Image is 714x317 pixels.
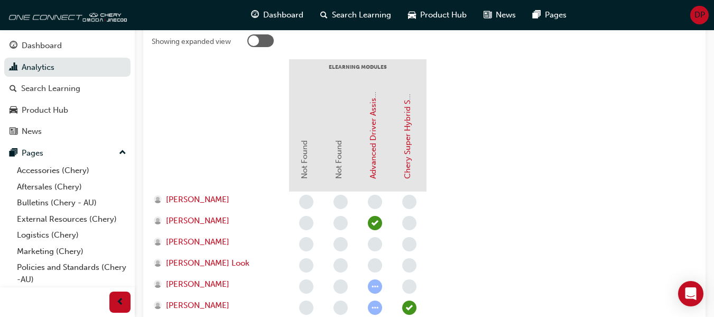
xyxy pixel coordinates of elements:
span: news-icon [10,127,17,137]
span: learningRecordVerb_NONE-icon [299,301,313,315]
span: learningRecordVerb_NONE-icon [333,216,348,230]
div: Search Learning [21,83,80,95]
img: oneconnect [5,4,127,25]
a: Search Learning [4,79,131,98]
span: [PERSON_NAME] [166,300,229,312]
span: learningRecordVerb_PASS-icon [368,216,382,230]
span: pages-icon [533,8,541,22]
span: guage-icon [10,41,17,51]
div: Showing expanded view [152,37,231,47]
span: [PERSON_NAME] [166,236,229,248]
span: Not Found [300,140,309,179]
span: search-icon [10,84,17,94]
div: eLearning Modules [289,59,426,86]
a: [PERSON_NAME] [154,278,279,291]
a: [PERSON_NAME] [154,215,279,227]
a: Dashboard [4,36,131,56]
div: Open Intercom Messenger [678,281,703,306]
a: Accessories (Chery) [13,162,131,179]
span: car-icon [10,106,17,115]
span: learningRecordVerb_NONE-icon [368,258,382,273]
span: Search Learning [332,9,391,21]
span: learningRecordVerb_NONE-icon [299,258,313,273]
a: Advanced Driver Assist Systems (ADAS) - Chery [368,6,378,179]
a: news-iconNews [475,4,524,26]
a: Marketing (Chery) [13,243,131,260]
a: pages-iconPages [524,4,575,26]
span: [PERSON_NAME] [166,215,229,227]
a: [PERSON_NAME] [154,300,279,312]
span: Not Found [334,140,344,179]
span: learningRecordVerb_NONE-icon [299,216,313,230]
div: Dashboard [22,40,62,52]
span: [PERSON_NAME] [166,278,229,291]
span: prev-icon [116,296,124,309]
span: learningRecordVerb_NONE-icon [402,237,416,251]
span: learningRecordVerb_NONE-icon [402,258,416,273]
span: learningRecordVerb_NONE-icon [299,279,313,294]
span: learningRecordVerb_ATTEMPT-icon [368,279,382,294]
a: Product Hub [4,101,131,120]
span: [PERSON_NAME] Look [166,257,249,269]
span: DP [694,9,705,21]
span: learningRecordVerb_PASS-icon [402,301,416,315]
span: [PERSON_NAME] [166,194,229,206]
span: learningRecordVerb_NONE-icon [333,237,348,251]
a: car-iconProduct Hub [400,4,475,26]
a: Aftersales (Chery) [13,179,131,195]
span: up-icon [119,146,126,160]
span: learningRecordVerb_NONE-icon [368,195,382,209]
span: guage-icon [251,8,259,22]
a: External Resources (Chery) [13,211,131,228]
button: Pages [4,143,131,163]
span: learningRecordVerb_ATTEMPT-icon [368,301,382,315]
a: [PERSON_NAME] [154,194,279,206]
span: news-icon [484,8,492,22]
span: learningRecordVerb_NONE-icon [333,279,348,294]
span: chart-icon [10,63,17,73]
div: News [22,125,42,138]
span: learningRecordVerb_NONE-icon [333,258,348,273]
span: News [496,9,516,21]
a: [PERSON_NAME] Look [154,257,279,269]
span: learningRecordVerb_NONE-icon [368,237,382,251]
span: car-icon [408,8,416,22]
span: Pages [545,9,567,21]
span: pages-icon [10,149,17,158]
span: learningRecordVerb_NONE-icon [402,216,416,230]
span: Dashboard [263,9,303,21]
a: guage-iconDashboard [243,4,312,26]
button: DashboardAnalyticsSearch LearningProduct HubNews [4,34,131,143]
div: Pages [22,147,43,159]
span: learningRecordVerb_NONE-icon [402,195,416,209]
a: Bulletins (Chery - AU) [13,195,131,211]
span: learningRecordVerb_NONE-icon [299,237,313,251]
a: Chery Super Hybrid System (CSH) [403,55,412,179]
span: learningRecordVerb_NONE-icon [299,195,313,209]
div: Product Hub [22,104,68,116]
span: Product Hub [420,9,467,21]
a: Analytics [4,58,131,77]
a: Logistics (Chery) [13,227,131,243]
a: News [4,122,131,141]
span: learningRecordVerb_NONE-icon [402,279,416,294]
a: search-iconSearch Learning [312,4,400,26]
button: DP [690,6,709,24]
span: learningRecordVerb_NONE-icon [333,195,348,209]
span: search-icon [320,8,328,22]
a: Policies and Standards (Chery -AU) [13,259,131,287]
a: [PERSON_NAME] [154,236,279,248]
span: learningRecordVerb_NONE-icon [333,301,348,315]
